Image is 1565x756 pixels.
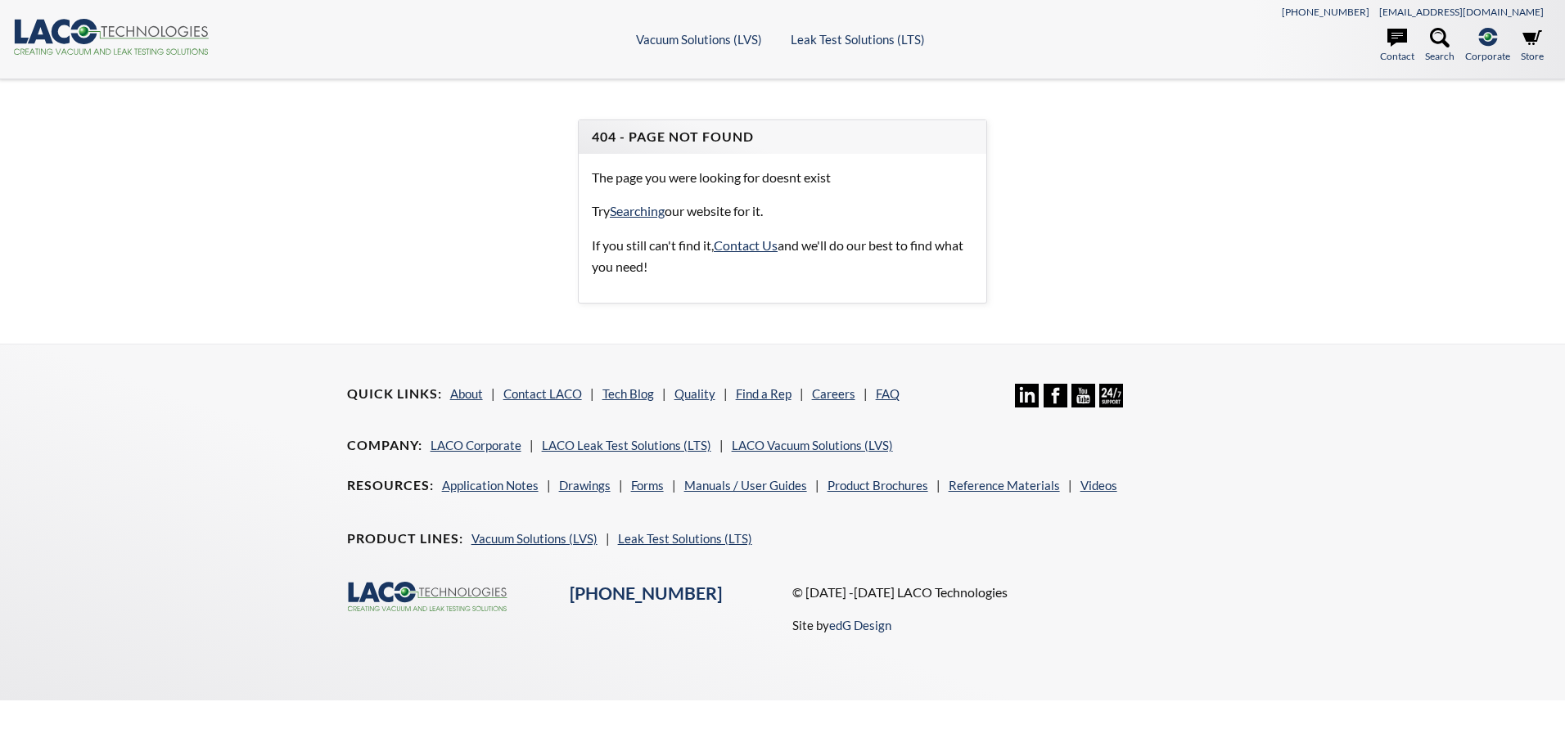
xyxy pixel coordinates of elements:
[347,385,442,403] h4: Quick Links
[1380,28,1414,64] a: Contact
[592,167,973,188] p: The page you were looking for doesnt exist
[674,386,715,401] a: Quality
[1282,6,1369,18] a: [PHONE_NUMBER]
[791,32,925,47] a: Leak Test Solutions (LTS)
[570,583,722,604] a: [PHONE_NUMBER]
[1465,48,1510,64] span: Corporate
[442,478,539,493] a: Application Notes
[450,386,483,401] a: About
[736,386,792,401] a: Find a Rep
[610,203,665,218] a: Searching
[792,582,1218,603] p: © [DATE] -[DATE] LACO Technologies
[828,478,928,493] a: Product Brochures
[829,618,891,632] a: edG Design
[812,386,855,401] a: Careers
[636,32,762,47] a: Vacuum Solutions (LVS)
[1080,478,1117,493] a: Videos
[592,200,973,222] p: Try our website for it.
[602,386,654,401] a: Tech Blog
[714,237,778,253] a: Contact Us
[949,478,1060,493] a: Reference Materials
[732,438,893,452] a: LACO Vacuum Solutions (LVS)
[684,478,807,493] a: Manuals / User Guides
[347,437,422,454] h4: Company
[592,235,973,277] p: If you still can't find it, and we'll do our best to find what you need!
[618,531,752,546] a: Leak Test Solutions (LTS)
[1425,28,1455,64] a: Search
[347,530,463,547] h4: Product Lines
[631,478,664,493] a: Forms
[592,128,973,146] h4: 404 - Page not found
[1521,28,1544,64] a: Store
[542,438,711,452] a: LACO Leak Test Solutions (LTS)
[431,438,521,452] a: LACO Corporate
[1379,6,1544,18] a: [EMAIL_ADDRESS][DOMAIN_NAME]
[503,386,582,401] a: Contact LACO
[1099,395,1123,410] a: 24/7 Support
[1099,384,1123,407] img: 24/7 Support Icon
[792,615,891,635] p: Site by
[876,386,900,401] a: FAQ
[471,531,598,546] a: Vacuum Solutions (LVS)
[347,477,434,494] h4: Resources
[559,478,611,493] a: Drawings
